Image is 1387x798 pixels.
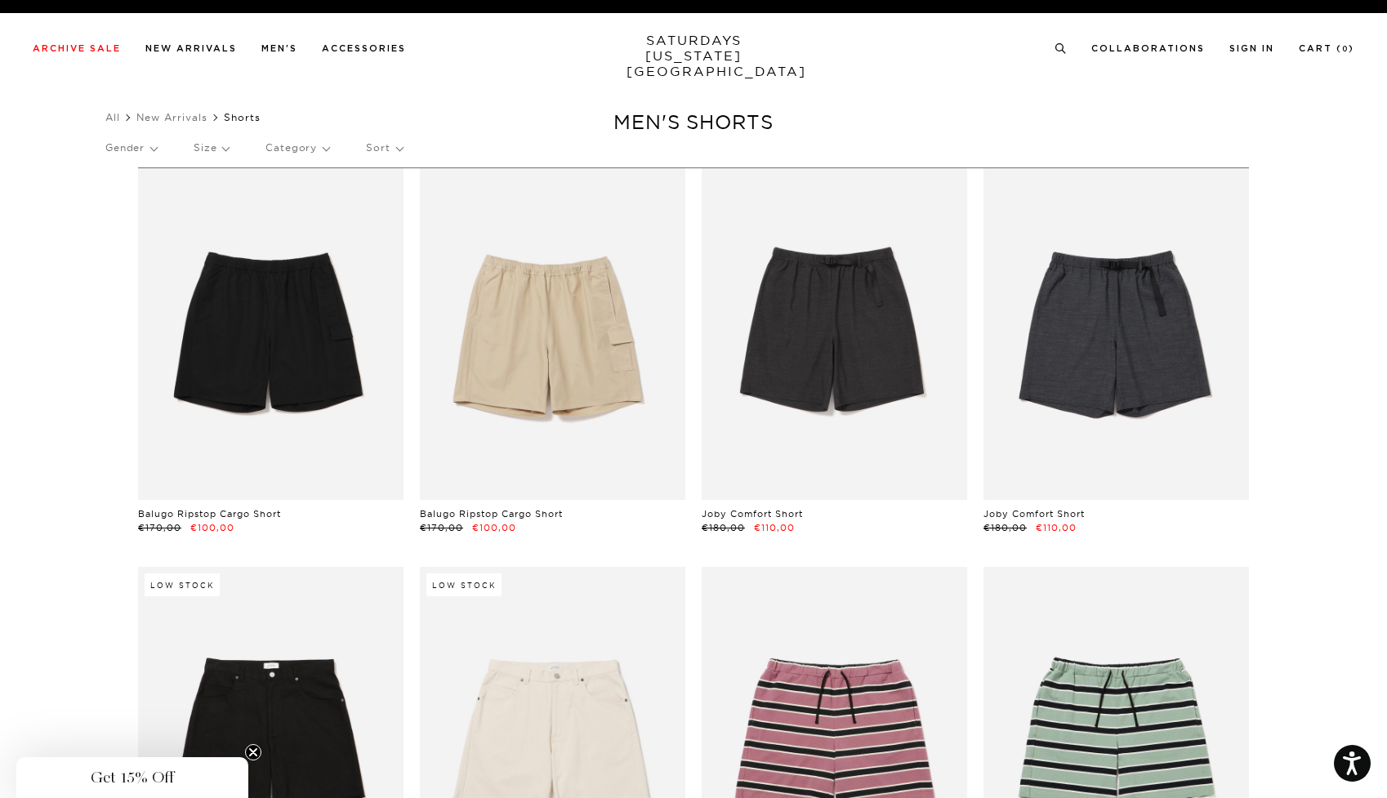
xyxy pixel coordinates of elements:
[145,573,220,596] div: Low Stock
[702,522,745,533] span: €180,00
[145,44,237,53] a: New Arrivals
[136,111,207,123] a: New Arrivals
[138,522,181,533] span: €170,00
[420,522,463,533] span: €170,00
[261,44,297,53] a: Men's
[322,44,406,53] a: Accessories
[190,522,234,533] span: €100,00
[1342,46,1349,53] small: 0
[1036,522,1077,533] span: €110,00
[105,129,157,167] p: Gender
[224,111,261,123] span: Shorts
[91,768,174,787] span: Get 15% Off
[702,508,803,519] a: Joby Comfort Short
[138,508,281,519] a: Balugo Ripstop Cargo Short
[194,129,229,167] p: Size
[426,573,502,596] div: Low Stock
[1091,44,1205,53] a: Collaborations
[16,757,248,798] div: Get 15% OffClose teaser
[105,111,120,123] a: All
[420,508,563,519] a: Balugo Ripstop Cargo Short
[265,129,329,167] p: Category
[472,522,516,533] span: €100,00
[983,522,1027,533] span: €180,00
[245,744,261,760] button: Close teaser
[1299,44,1354,53] a: Cart (0)
[33,44,121,53] a: Archive Sale
[366,129,402,167] p: Sort
[983,508,1085,519] a: Joby Comfort Short
[754,522,795,533] span: €110,00
[1229,44,1274,53] a: Sign In
[627,33,761,79] a: SATURDAYS[US_STATE][GEOGRAPHIC_DATA]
